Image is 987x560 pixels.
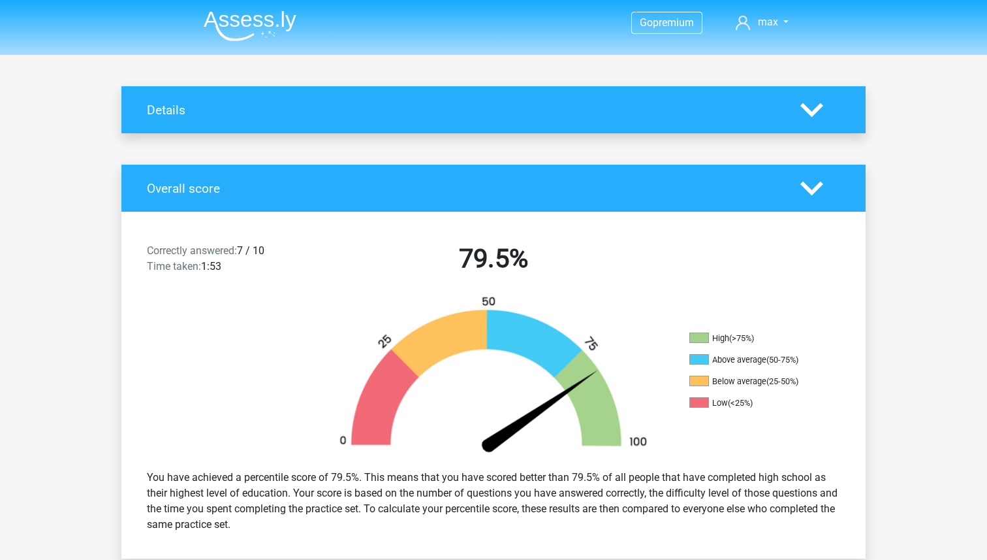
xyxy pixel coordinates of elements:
[632,14,702,31] a: Gopremium
[653,16,694,29] span: premium
[325,243,662,274] h2: 79.5%
[729,333,754,343] div: (>75%)
[766,355,798,365] div: (50-75%)
[689,354,820,366] li: Above average
[730,14,794,30] a: max
[147,244,237,257] span: Correctly answered:
[147,260,201,272] span: Time taken:
[204,10,296,41] img: Assessly
[640,16,653,29] span: Go
[689,376,820,387] li: Below average
[147,103,781,118] h4: Details
[317,295,670,459] img: 80.91bf0ee05a10.png
[766,376,798,386] div: (25-50%)
[689,397,820,409] li: Low
[147,181,781,196] h4: Overall score
[728,398,753,408] div: (<25%)
[758,16,778,28] span: max
[137,465,850,538] div: You have achieved a percentile score of 79.5%. This means that you have scored better than 79.5% ...
[689,333,820,344] li: High
[137,243,315,280] div: 7 / 10 1:53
